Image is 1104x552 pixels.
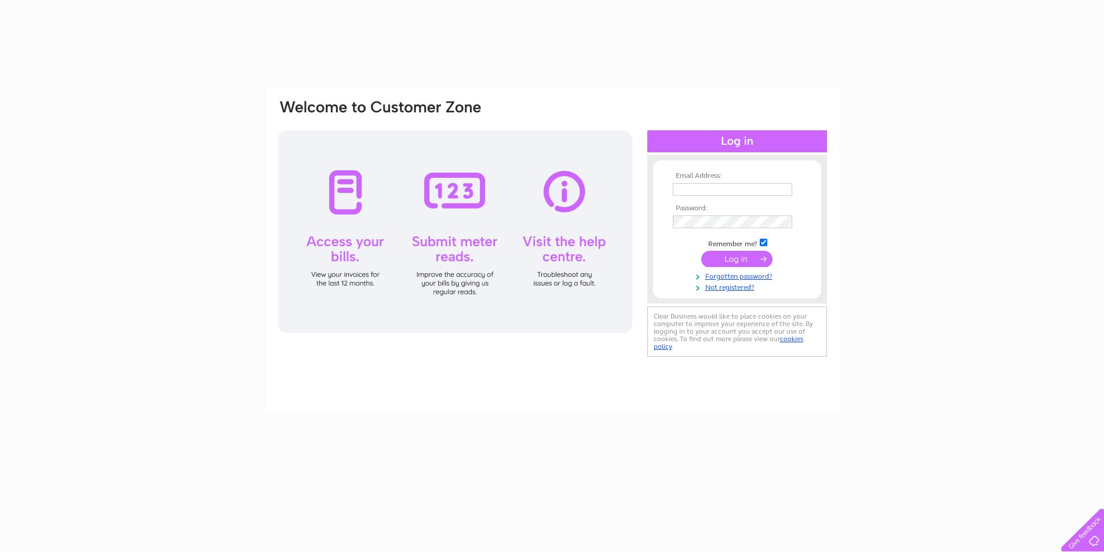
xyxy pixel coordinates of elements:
[647,306,827,357] div: Clear Business would like to place cookies on your computer to improve your experience of the sit...
[670,204,804,213] th: Password:
[670,172,804,180] th: Email Address:
[670,237,804,248] td: Remember me?
[654,335,803,350] a: cookies policy
[673,281,804,292] a: Not registered?
[673,270,804,281] a: Forgotten password?
[701,251,773,267] input: Submit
